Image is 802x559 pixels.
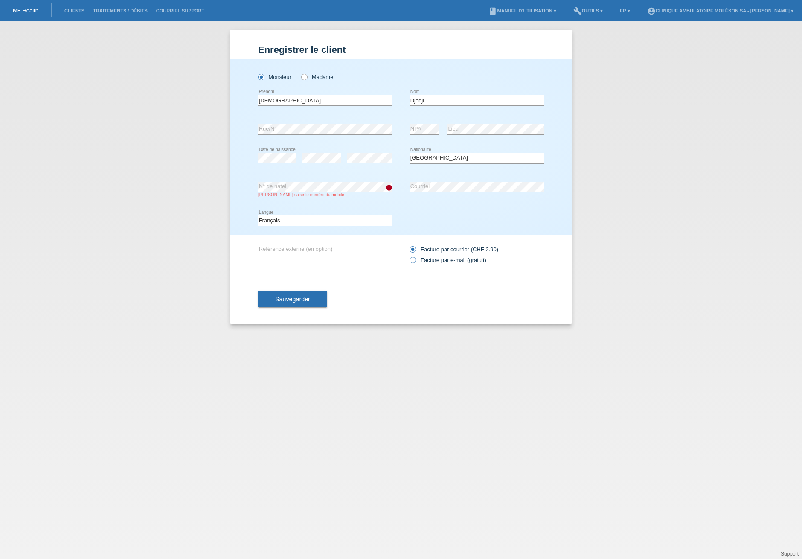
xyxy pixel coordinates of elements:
[275,296,310,303] span: Sauvegarder
[781,551,799,557] a: Support
[301,74,307,79] input: Madame
[152,8,209,13] a: Courriel Support
[410,257,486,263] label: Facture par e-mail (gratuit)
[60,8,89,13] a: Clients
[573,7,582,15] i: build
[569,8,607,13] a: buildOutils ▾
[647,7,656,15] i: account_circle
[13,7,38,14] a: MF Health
[410,257,415,268] input: Facture par e-mail (gratuit)
[410,246,415,257] input: Facture par courrier (CHF 2.90)
[258,192,392,197] div: [PERSON_NAME] saisir le numéro du mobile
[258,74,264,79] input: Monsieur
[258,74,291,80] label: Monsieur
[616,8,634,13] a: FR ▾
[386,184,392,191] i: error
[89,8,152,13] a: Traitements / débits
[258,44,544,55] h1: Enregistrer le client
[301,74,333,80] label: Madame
[484,8,560,13] a: bookManuel d’utilisation ▾
[258,291,327,307] button: Sauvegarder
[488,7,497,15] i: book
[643,8,798,13] a: account_circleClinique ambulatoire Moléson SA - [PERSON_NAME] ▾
[410,246,498,253] label: Facture par courrier (CHF 2.90)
